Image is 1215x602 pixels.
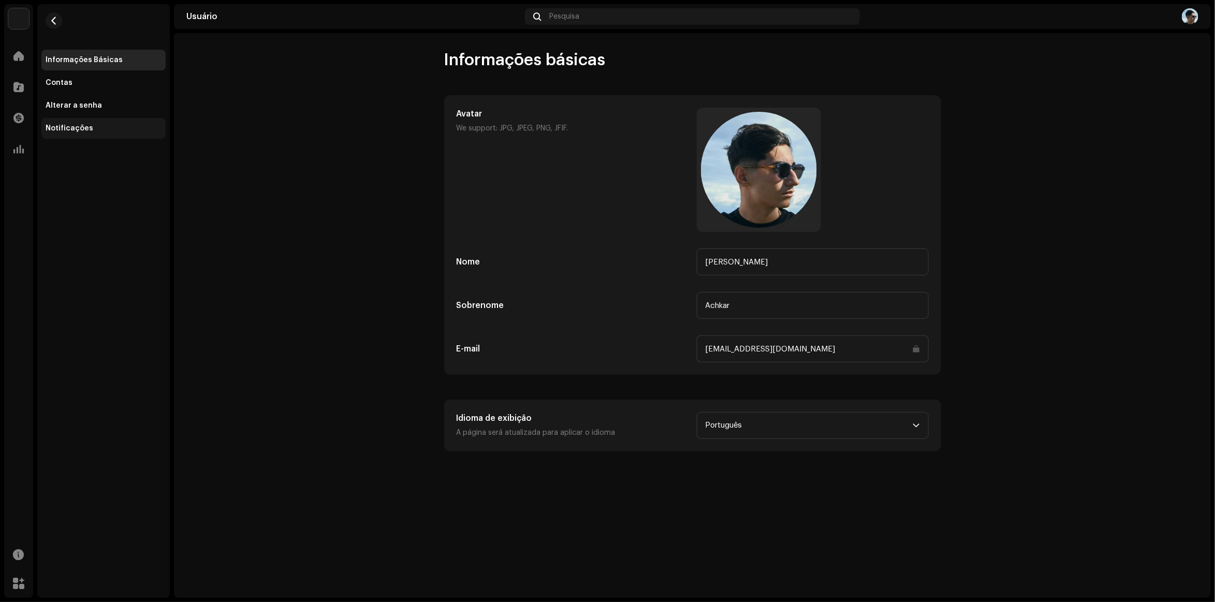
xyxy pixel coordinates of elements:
h5: E-mail [457,343,689,355]
p: We support: JPG, JPEG, PNG, JFIF. [457,122,689,135]
h5: Avatar [457,108,689,120]
div: Alterar a senha [46,101,102,110]
re-m-nav-item: Notificações [41,118,166,139]
re-m-nav-item: Informações Básicas [41,50,166,70]
input: E-mail [697,335,929,362]
h5: Sobrenome [457,299,689,312]
div: Notificações [46,124,93,133]
span: Português [706,413,913,438]
div: Informações Básicas [46,56,123,64]
div: dropdown trigger [913,413,920,438]
span: Pesquisa [549,12,579,21]
re-m-nav-item: Contas [41,72,166,93]
span: Informações básicas [444,50,606,70]
re-m-nav-item: Alterar a senha [41,95,166,116]
img: 9c21d7f7-2eb9-4602-9d2e-ce11288c9e5d [1182,8,1198,25]
img: 1710b61e-6121-4e79-a126-bcb8d8a2a180 [8,8,29,29]
div: Contas [46,79,72,87]
p: A página será atualizada para aplicar o idioma [457,427,689,439]
div: Usuário [186,12,521,21]
input: Nome [697,248,929,275]
h5: Nome [457,256,689,268]
input: Sobrenome [697,292,929,319]
h5: Idioma de exibição [457,412,689,424]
